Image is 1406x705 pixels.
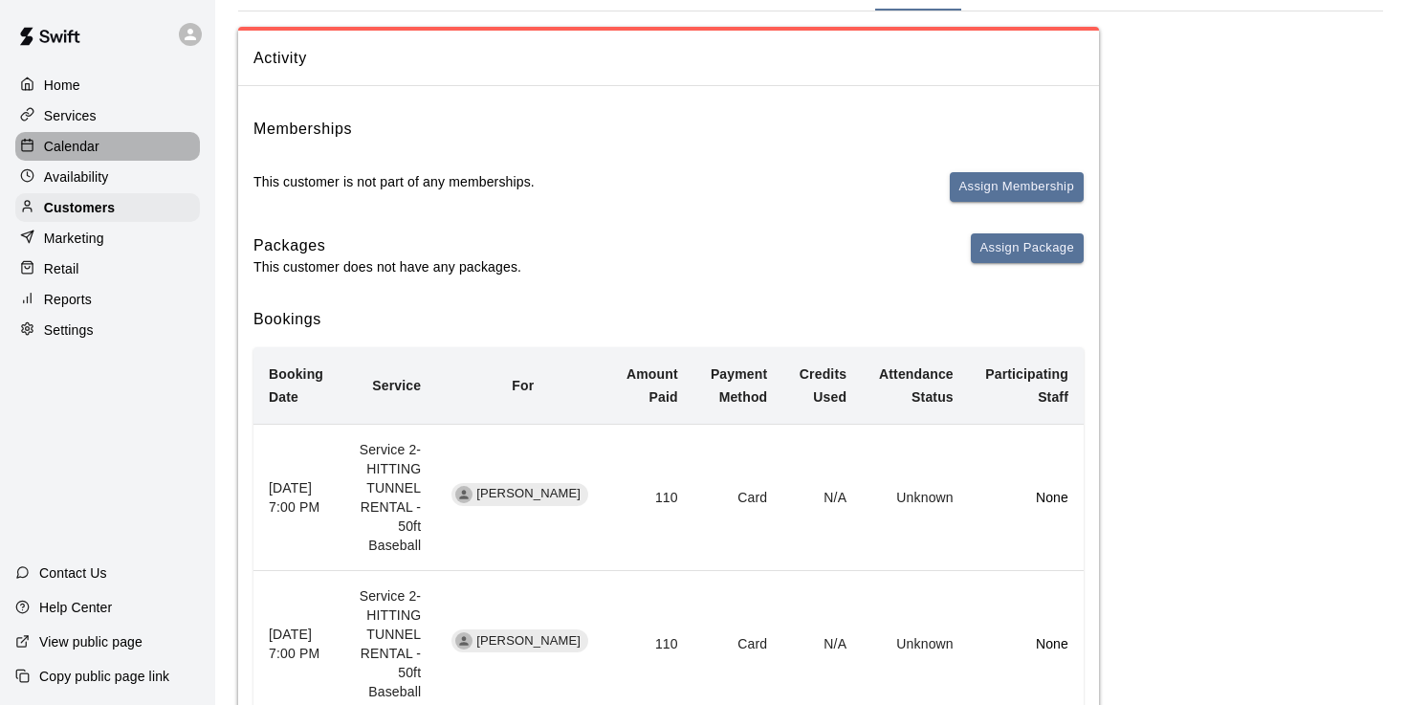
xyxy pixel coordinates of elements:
b: Participating Staff [985,366,1068,405]
p: Services [44,106,97,125]
p: This customer does not have any packages. [253,257,521,276]
p: Marketing [44,229,104,248]
h6: Packages [253,233,521,258]
p: Reports [44,290,92,309]
p: Calendar [44,137,99,156]
a: Services [15,101,200,130]
b: Booking Date [269,366,323,405]
a: Calendar [15,132,200,161]
p: Retail [44,259,79,278]
h6: Bookings [253,307,1084,332]
h6: Memberships [253,117,352,142]
div: Frank Tunzi [455,486,472,503]
span: Activity [253,46,1084,71]
p: None [984,488,1068,507]
td: Service 2- HITTING TUNNEL RENTAL - 50ft Baseball [341,424,436,570]
p: Customers [44,198,115,217]
a: Retail [15,254,200,283]
p: View public page [39,632,143,651]
p: Copy public page link [39,667,169,686]
div: Frank Tunzi [455,632,472,650]
p: Settings [44,320,94,340]
p: Help Center [39,598,112,617]
td: N/A [782,424,862,570]
td: Unknown [862,424,969,570]
b: Attendance Status [879,366,954,405]
b: Credits Used [800,366,846,405]
p: Availability [44,167,109,187]
a: Customers [15,193,200,222]
button: Assign Membership [950,172,1084,202]
b: For [512,378,534,393]
b: Amount Paid [626,366,678,405]
b: Service [372,378,421,393]
a: Availability [15,163,200,191]
td: 110 [610,424,693,570]
td: Card [693,424,783,570]
span: [PERSON_NAME] [469,632,588,650]
th: [DATE] 7:00 PM [253,424,341,570]
p: Contact Us [39,563,107,583]
p: None [984,634,1068,653]
a: Home [15,71,200,99]
button: Assign Package [971,233,1084,263]
a: Settings [15,316,200,344]
a: Marketing [15,224,200,253]
p: Home [44,76,80,95]
p: This customer is not part of any memberships. [253,172,535,191]
span: [PERSON_NAME] [469,485,588,503]
a: Reports [15,285,200,314]
b: Payment Method [711,366,767,405]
